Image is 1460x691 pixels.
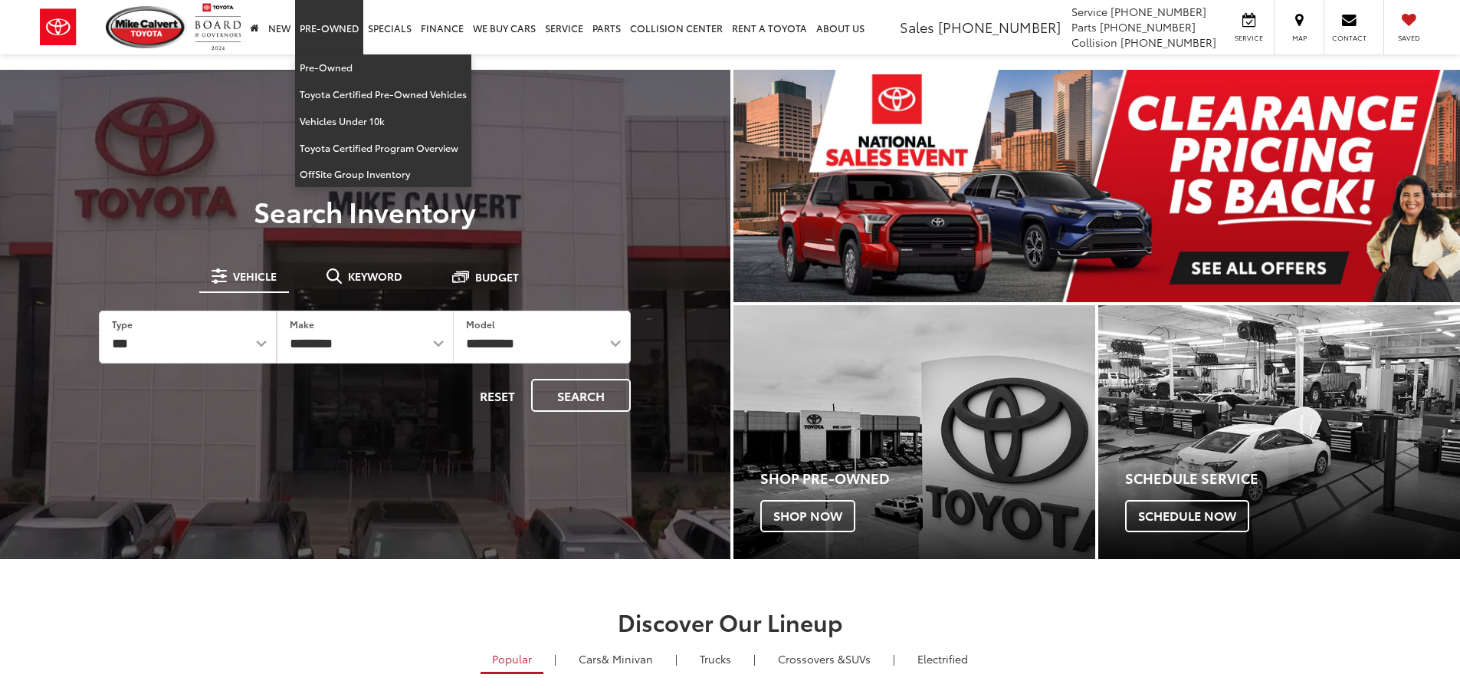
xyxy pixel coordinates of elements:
h4: Schedule Service [1125,471,1460,486]
div: Toyota [1098,305,1460,559]
h4: Shop Pre-Owned [760,471,1095,486]
h3: Search Inventory [64,196,666,226]
label: Model [466,318,495,331]
li: | [750,651,760,666]
span: Service [1232,33,1266,43]
span: Crossovers & [778,651,845,666]
a: Popular [481,646,543,674]
span: & Minivan [602,651,653,666]
a: Toyota Certified Pre-Owned Vehicles [295,81,471,108]
span: Keyword [348,271,402,281]
span: [PHONE_NUMBER] [938,17,1061,37]
a: Shop Pre-Owned Shop Now [733,305,1095,559]
span: [PHONE_NUMBER] [1100,19,1196,35]
a: OffSite Group Inventory [295,161,471,187]
span: Sales [900,17,934,37]
span: [PHONE_NUMBER] [1120,35,1216,50]
label: Type [112,318,133,331]
button: Reset [467,379,528,412]
span: Shop Now [760,500,855,532]
span: Contact [1332,33,1366,43]
span: Budget [475,271,519,282]
li: | [889,651,899,666]
li: | [550,651,560,666]
span: Parts [1071,19,1097,35]
div: Toyota [733,305,1095,559]
span: Vehicle [233,271,277,281]
a: Schedule Service Schedule Now [1098,305,1460,559]
span: Schedule Now [1125,500,1249,532]
span: [PHONE_NUMBER] [1111,4,1206,19]
span: Map [1282,33,1316,43]
a: Toyota Certified Program Overview [295,135,471,162]
a: Pre-Owned [295,54,471,81]
li: | [671,651,681,666]
a: Vehicles Under 10k [295,108,471,135]
a: Electrified [906,646,979,672]
a: Cars [567,646,664,672]
label: Make [290,318,314,331]
a: SUVs [766,646,882,672]
span: Saved [1392,33,1426,43]
button: Search [531,379,631,412]
a: Trucks [688,646,743,672]
span: Service [1071,4,1107,19]
span: Collision [1071,35,1117,50]
h2: Discover Our Lineup [190,609,1271,634]
img: Mike Calvert Toyota [106,6,187,48]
